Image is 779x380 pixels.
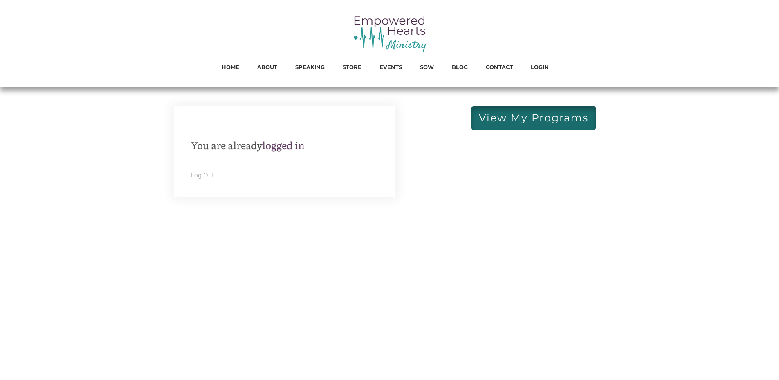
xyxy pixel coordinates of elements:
a: Log Out [191,171,214,179]
a: HOME [222,62,239,72]
a: View My Programs [471,106,596,130]
h2: You are already [191,139,378,150]
a: SOW [420,62,434,72]
a: LOGIN [531,62,549,72]
a: CONTACT [486,62,513,72]
a: EVENTS [379,62,402,72]
a: SPEAKING [295,62,325,72]
span: View My Programs [479,114,588,123]
img: empowered hearts ministry [353,14,427,53]
span: logged in [262,138,305,152]
a: BLOG [452,62,468,72]
a: STORE [343,62,361,72]
a: ABOUT [257,62,277,72]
